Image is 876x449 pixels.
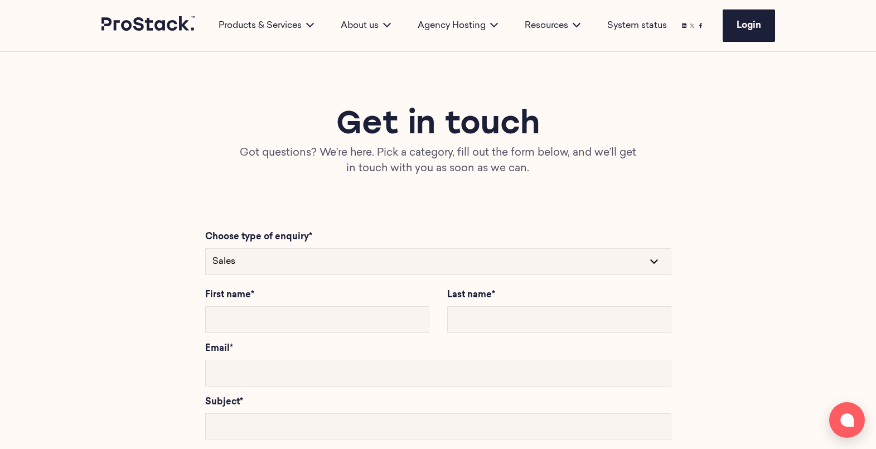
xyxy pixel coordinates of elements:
div: Agency Hosting [404,19,511,32]
p: Got questions? We’re here. Pick a category, fill out the form below, and we’ll get in touch with ... [236,146,640,177]
label: Last name* [447,288,671,302]
span: Login [737,21,761,30]
div: Products & Services [205,19,327,32]
a: System status [607,19,667,32]
label: Subject* [205,395,671,409]
a: Login [723,9,775,42]
a: Prostack logo [101,16,196,35]
div: Resources [511,19,594,32]
label: First name* [205,288,429,302]
label: Choose type of enquiry* [205,230,671,244]
div: About us [327,19,404,32]
label: Email* [205,342,671,355]
h1: Get in touch [101,105,775,146]
button: Open chat window [829,402,865,438]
